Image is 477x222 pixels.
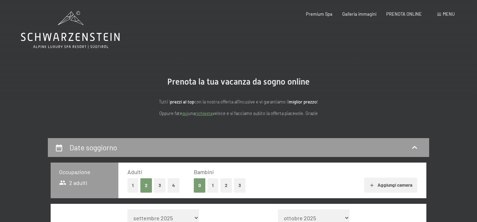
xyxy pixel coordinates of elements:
[59,168,110,176] h3: Occupazione
[207,178,218,193] button: 1
[127,169,142,175] span: Adulti
[59,179,87,187] span: 2 adulti
[154,178,166,193] button: 3
[194,169,214,175] span: Bambini
[167,77,310,87] span: Prenota la tua vacanza da sogno online
[234,178,245,193] button: 3
[168,178,179,193] button: 4
[170,99,194,105] strong: prezzi al top
[306,11,332,17] a: Premium Spa
[127,178,138,193] button: 1
[69,143,117,152] h2: Date soggiorno
[342,11,376,17] a: Galleria immagini
[195,110,213,116] a: richiesta
[140,178,152,193] button: 2
[194,178,205,193] button: 0
[443,11,455,17] span: Menu
[99,110,378,117] p: Oppure fate una veloce e vi facciamo subito la offerta piacevole. Grazie
[99,98,378,105] p: Tutti i con la nostra offerta all'incusive e vi garantiamo il !
[220,178,232,193] button: 2
[386,11,422,17] a: PRENOTA ONLINE
[289,99,317,105] strong: miglior prezzo
[182,110,188,116] a: quì
[364,178,417,193] button: Aggiungi camera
